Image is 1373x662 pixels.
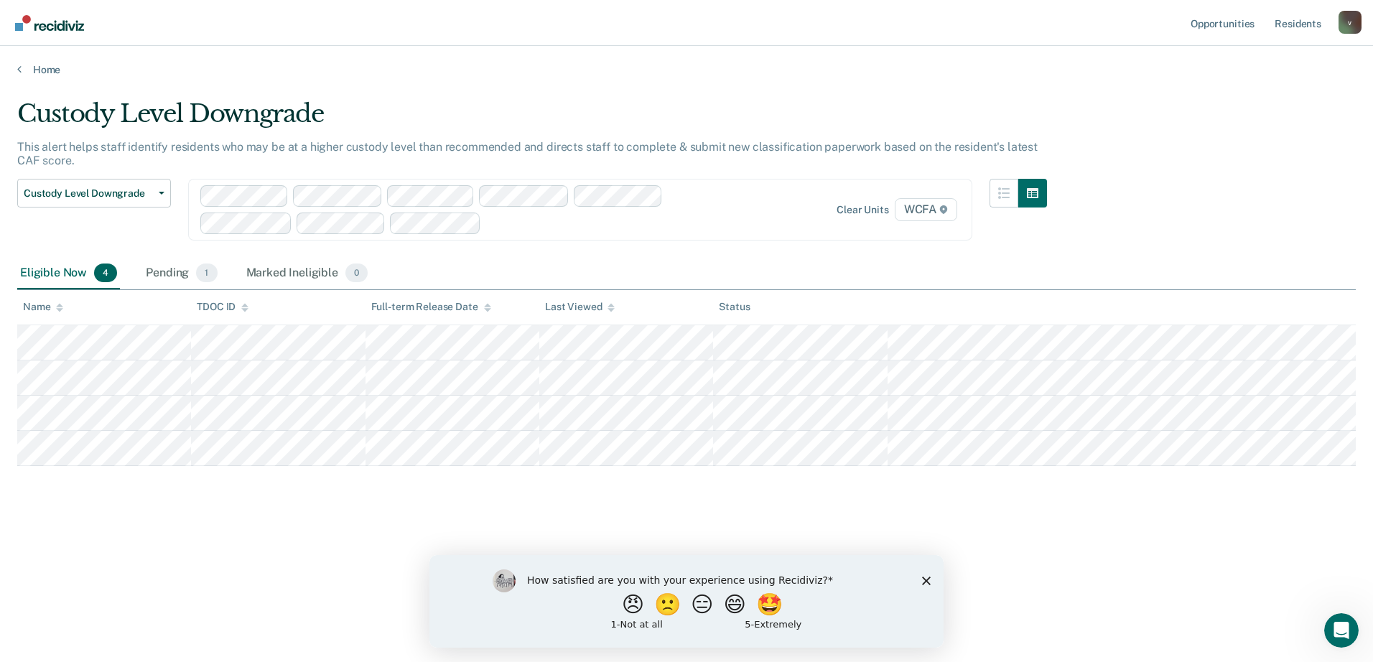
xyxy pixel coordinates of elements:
[1324,613,1359,648] iframe: Intercom live chat
[17,99,1047,140] div: Custody Level Downgrade
[143,258,220,289] div: Pending1
[94,264,117,282] span: 4
[197,301,248,313] div: TDOC ID
[895,198,957,221] span: WCFA
[719,301,750,313] div: Status
[429,555,944,648] iframe: Survey by Kim from Recidiviz
[17,258,120,289] div: Eligible Now4
[1339,11,1362,34] div: v
[24,187,153,200] span: Custody Level Downgrade
[17,63,1356,76] a: Home
[345,264,368,282] span: 0
[17,179,171,208] button: Custody Level Downgrade
[371,301,491,313] div: Full-term Release Date
[15,15,84,31] img: Recidiviz
[1339,11,1362,34] button: Profile dropdown button
[545,301,615,313] div: Last Viewed
[196,264,217,282] span: 1
[837,204,889,216] div: Clear units
[23,301,63,313] div: Name
[243,258,371,289] div: Marked Ineligible0
[17,140,1038,167] p: This alert helps staff identify residents who may be at a higher custody level than recommended a...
